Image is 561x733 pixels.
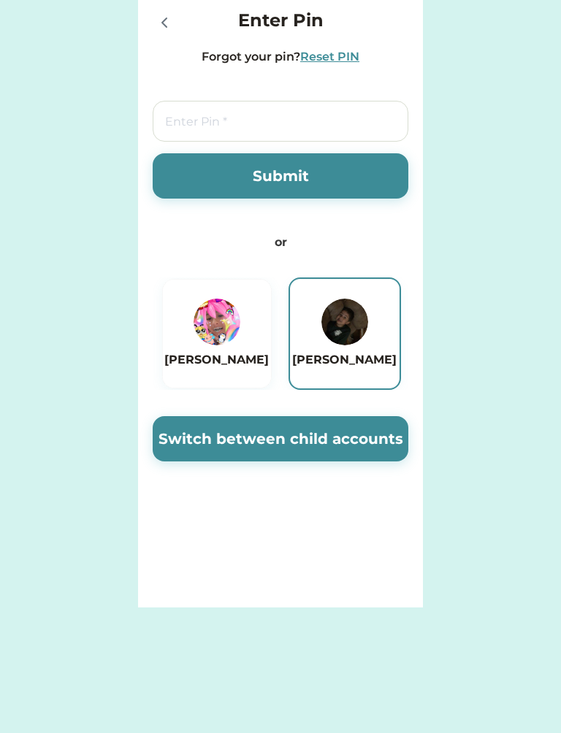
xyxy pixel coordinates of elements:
[275,234,287,251] div: or
[164,351,269,369] h6: [PERSON_NAME]
[153,153,408,199] button: Submit
[300,48,359,66] div: Reset PIN
[202,48,300,66] div: Forgot your pin?
[153,416,408,461] button: Switch between child accounts
[194,299,240,345] img: https%3A%2F%2F1dfc823d71cc564f25c7cc035732a2d8.cdn.bubble.io%2Ff1754790227664x137507402531666500%...
[321,299,368,345] img: https%3A%2F%2F1dfc823d71cc564f25c7cc035732a2d8.cdn.bubble.io%2Ff1754790278038x900703462231124400%...
[292,351,397,369] h6: [PERSON_NAME]
[153,101,408,142] input: Enter Pin *
[238,7,324,34] h4: Enter Pin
